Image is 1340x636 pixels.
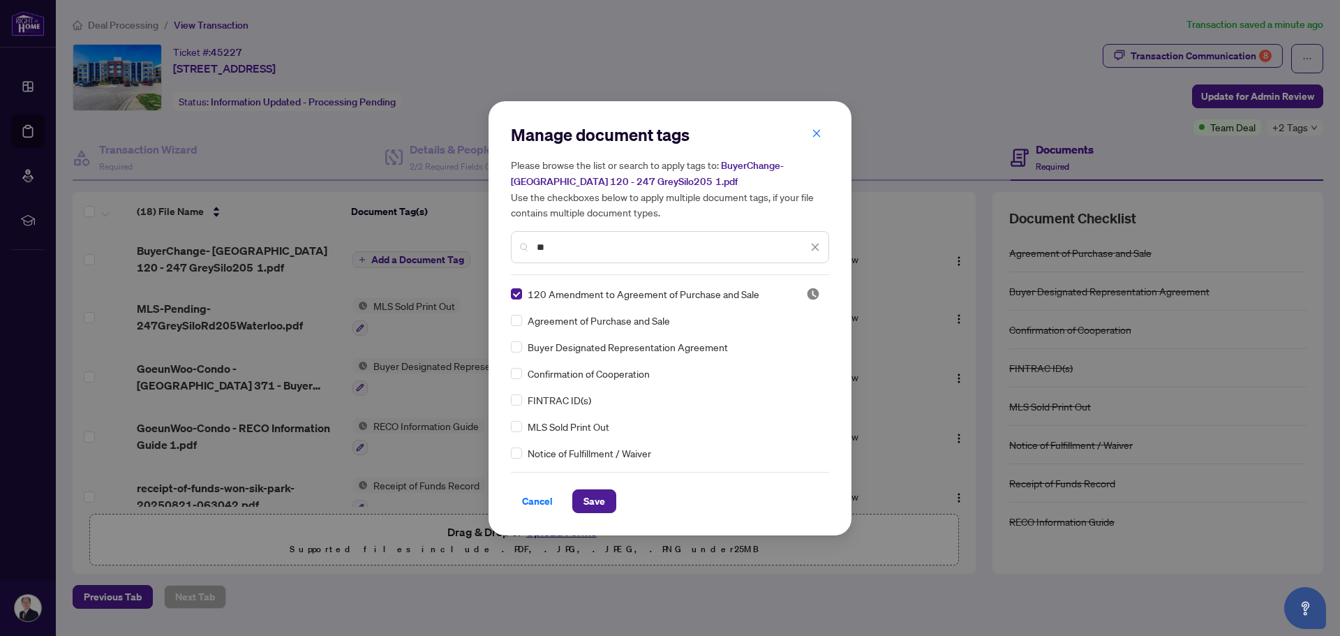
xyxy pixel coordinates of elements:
button: Save [572,489,616,513]
span: close [810,242,820,252]
img: status [806,287,820,301]
span: 120 Amendment to Agreement of Purchase and Sale [528,286,759,302]
span: Save [583,490,605,512]
button: Cancel [511,489,564,513]
button: Open asap [1284,587,1326,629]
span: Buyer Designated Representation Agreement [528,339,728,355]
span: close [812,128,821,138]
span: Cancel [522,490,553,512]
h2: Manage document tags [511,124,829,146]
h5: Please browse the list or search to apply tags to: Use the checkboxes below to apply multiple doc... [511,157,829,220]
span: Pending Review [806,287,820,301]
span: Notice of Fulfillment / Waiver [528,445,651,461]
span: Confirmation of Cooperation [528,366,650,381]
span: FINTRAC ID(s) [528,392,591,408]
span: MLS Sold Print Out [528,419,609,434]
span: Agreement of Purchase and Sale [528,313,670,328]
span: BuyerChange- [GEOGRAPHIC_DATA] 120 - 247 GreySilo205 1.pdf [511,159,784,188]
